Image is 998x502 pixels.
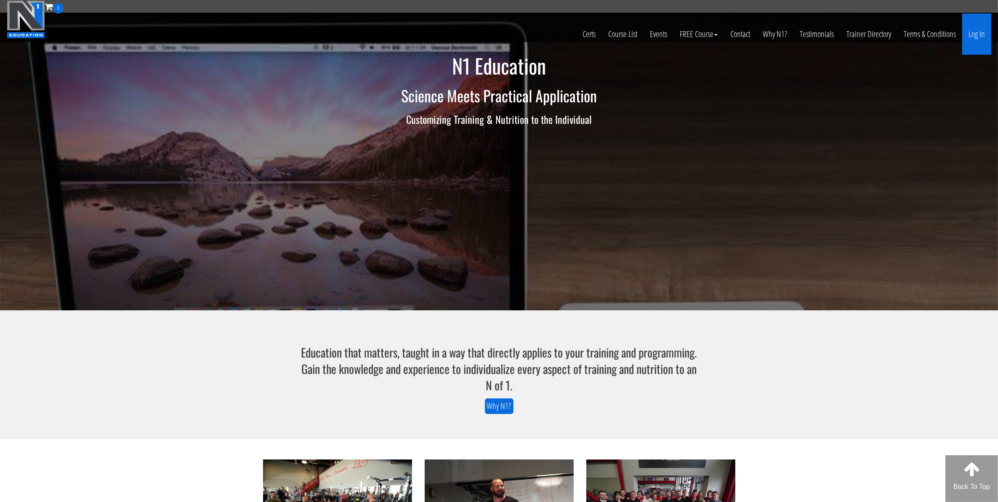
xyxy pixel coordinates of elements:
[602,13,644,55] a: Course List
[724,13,756,55] a: Contact
[644,13,673,55] a: Events
[253,114,745,125] h3: Customizing Training & Nutrition to the Individual
[576,13,602,55] a: Certs
[793,13,840,55] a: Testimonials
[7,0,45,38] img: n1-education
[840,13,897,55] a: Trainer Directory
[756,13,793,55] a: Why N1?
[962,13,991,55] a: Log In
[673,13,724,55] a: FREE Course
[53,3,64,13] span: 0
[45,1,64,12] a: 0
[897,13,962,55] a: Terms & Conditions
[299,344,700,394] h3: Education that matters, taught in a way that directly applies to your training and programming. G...
[253,87,745,104] h2: Science Meets Practical Application
[253,55,745,77] h1: N1 Education
[485,398,514,414] a: Why N1?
